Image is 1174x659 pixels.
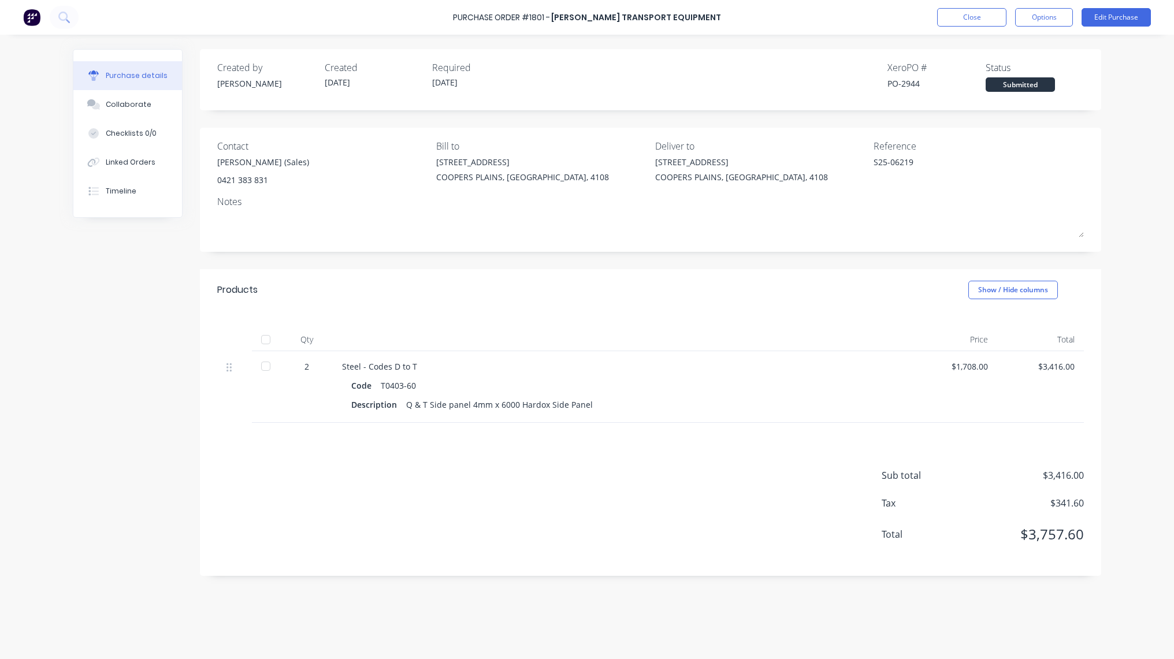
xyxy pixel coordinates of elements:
div: Timeline [106,186,136,196]
div: COOPERS PLAINS, [GEOGRAPHIC_DATA], 4108 [436,171,609,183]
button: Timeline [73,177,182,206]
button: Show / Hide columns [968,281,1058,299]
div: $3,416.00 [1006,360,1075,373]
div: [STREET_ADDRESS] [655,156,828,168]
textarea: S25-06219 [874,156,1018,182]
span: Tax [882,496,968,510]
button: Options [1015,8,1073,27]
div: Products [217,283,258,297]
div: Linked Orders [106,157,155,167]
div: Description [351,396,406,413]
div: Total [997,328,1084,351]
div: Created [325,61,423,75]
button: Close [937,8,1006,27]
div: Submitted [986,77,1055,92]
div: Qty [281,328,333,351]
div: 2 [290,360,324,373]
div: Steel - Codes D to T [342,360,901,373]
div: Purchase Order #1801 - [453,12,550,24]
img: Factory [23,9,40,26]
div: Status [986,61,1084,75]
div: COOPERS PLAINS, [GEOGRAPHIC_DATA], 4108 [655,171,828,183]
button: Checklists 0/0 [73,119,182,148]
div: Notes [217,195,1084,209]
div: Price [911,328,997,351]
div: Reference [874,139,1084,153]
span: Total [882,527,968,541]
button: Collaborate [73,90,182,119]
span: $341.60 [968,496,1084,510]
div: Q & T Side panel 4mm x 6000 Hardox Side Panel [406,396,593,413]
div: [PERSON_NAME] Transport Equipment [551,12,721,24]
button: Purchase details [73,61,182,90]
div: $1,708.00 [920,360,988,373]
span: $3,416.00 [968,468,1084,482]
div: Code [351,377,381,394]
div: [STREET_ADDRESS] [436,156,609,168]
div: Collaborate [106,99,151,110]
div: Xero PO # [887,61,986,75]
div: Required [432,61,530,75]
div: Checklists 0/0 [106,128,157,139]
div: [PERSON_NAME] (Sales) [217,156,309,168]
div: Created by [217,61,315,75]
div: T0403-60 [381,377,416,394]
div: Purchase details [106,70,168,81]
div: Bill to [436,139,647,153]
span: Sub total [882,468,968,482]
div: [PERSON_NAME] [217,77,315,90]
div: PO-2944 [887,77,986,90]
div: 0421 383 831 [217,174,309,186]
button: Linked Orders [73,148,182,177]
span: $3,757.60 [968,524,1084,545]
button: Edit Purchase [1082,8,1151,27]
div: Deliver to [655,139,865,153]
div: Contact [217,139,428,153]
